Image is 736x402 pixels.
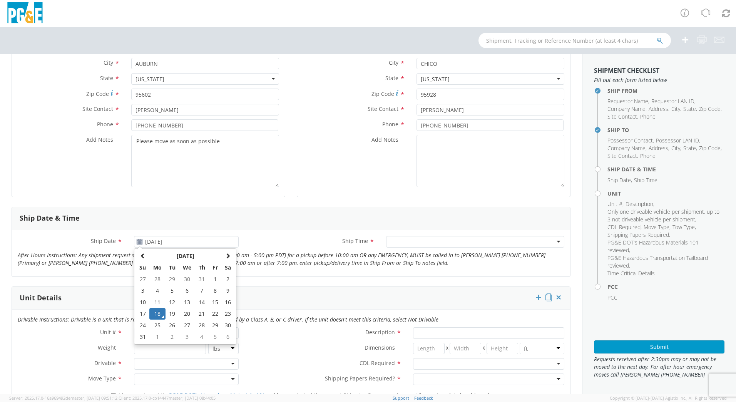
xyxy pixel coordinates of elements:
span: Company Name [607,144,646,152]
td: 7 [195,285,208,296]
span: Company Name [607,105,646,112]
li: , [651,97,696,105]
span: Site Contact [607,113,637,120]
td: 8 [209,285,222,296]
th: Mo [149,262,166,273]
span: Requestor LAN ID [651,97,694,105]
span: PG&E DOT's Hazardous Materials 101 reviewed [607,239,699,254]
td: 20 [179,308,195,320]
span: Move Type [644,223,669,231]
strong: Shipment Checklist [594,66,659,75]
td: 16 [221,296,234,308]
input: Length [413,343,445,354]
span: Description [626,200,653,208]
span: Ship Time [342,237,368,245]
span: Move Type [88,375,116,382]
span: Phone [382,121,398,128]
td: 29 [166,273,179,285]
span: Shipping Papers Required? [325,375,395,382]
span: master, [DATE] 09:51:12 [70,395,117,401]
span: PG&E Hazardous Transportation Tailboard reviewed [607,254,708,269]
th: Su [136,262,149,273]
li: , [607,254,723,270]
img: pge-logo-06675f144f4cfa6a6814.png [6,2,44,25]
button: Submit [594,340,724,353]
span: CDL Required [607,223,641,231]
li: , [644,223,671,231]
td: 4 [149,285,166,296]
li: , [607,208,723,223]
span: Zip Code [699,105,721,112]
td: 26 [166,320,179,331]
span: City [671,105,680,112]
td: 3 [136,285,149,296]
li: , [699,105,722,113]
td: 12 [166,296,179,308]
td: 15 [209,296,222,308]
td: 5 [209,331,222,343]
td: 13 [179,296,195,308]
span: Site Contact [607,152,637,159]
td: 11 [149,296,166,308]
li: , [607,200,624,208]
span: Ship Time [634,176,657,184]
li: , [672,223,696,231]
td: 9 [221,285,234,296]
td: 30 [179,273,195,285]
span: Fill out each form listed below [594,76,724,84]
li: , [656,137,700,144]
li: , [699,144,722,152]
span: City [671,144,680,152]
th: Sa [221,262,234,273]
input: Shipment, Tracking or Reference Number (at least 4 chars) [478,33,671,48]
a: Support [393,395,409,401]
a: PG&E DOT's Hazardous Materials 101 [169,392,265,399]
span: Address [649,144,668,152]
input: Height [487,343,518,354]
td: 1 [209,273,222,285]
th: Tu [166,262,179,273]
span: Ship Date [607,176,631,184]
a: Feedback [414,395,433,401]
span: Zip Code [86,90,109,97]
td: 24 [136,320,149,331]
td: 23 [221,308,234,320]
span: Server: 2025.17.0-16a969492de [9,395,117,401]
span: Next Month [225,253,231,258]
span: Tow Type [672,223,695,231]
td: 2 [221,273,234,285]
li: , [607,113,638,121]
td: 1 [149,331,166,343]
span: Shipping Papers Required [607,231,669,238]
li: , [607,144,647,152]
h4: Ship To [607,127,724,133]
td: 22 [209,308,222,320]
td: 4 [195,331,208,343]
li: , [607,152,638,160]
span: Requestor Name [607,97,648,105]
div: [US_STATE] [135,75,164,83]
span: X [481,343,487,354]
span: Drivable [94,359,116,367]
span: Requests received after 2:30pm may or may not be moved to the next day. For after hour emergency ... [594,355,724,379]
span: Address [649,105,668,112]
li: , [671,144,681,152]
span: City [104,59,113,66]
span: X [445,343,450,354]
td: 6 [221,331,234,343]
li: , [607,105,647,113]
h4: Ship From [607,88,724,94]
li: , [607,239,723,254]
span: Site Contact [82,105,113,112]
span: State [683,105,696,112]
td: 19 [166,308,179,320]
span: State [100,74,113,82]
th: Th [195,262,208,273]
span: Ship Date [91,237,116,245]
span: Phone [640,113,656,120]
span: Add Notes [371,136,398,143]
td: 21 [195,308,208,320]
span: Possessor Contact [607,137,653,144]
h4: Unit [607,191,724,196]
span: Previous Month [140,253,146,258]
